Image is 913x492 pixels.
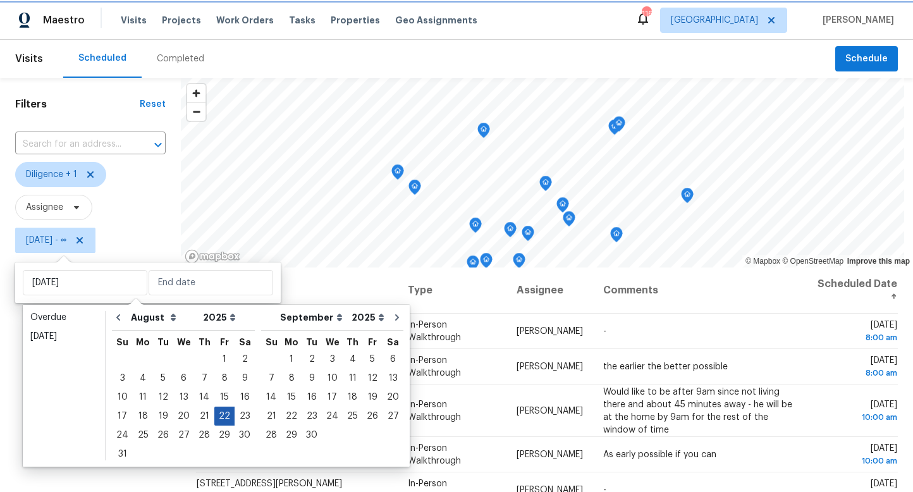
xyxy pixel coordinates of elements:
[281,369,302,387] div: 8
[506,268,593,314] th: Assignee
[814,410,897,423] div: 10:00 am
[261,388,281,406] div: 14
[362,369,383,388] div: Fri Sep 12 2025
[642,8,651,20] div: 116
[281,426,302,445] div: Mon Sep 29 2025
[408,400,461,421] span: In-Person Walkthrough
[671,14,758,27] span: [GEOGRAPHIC_DATA]
[285,338,298,347] abbr: Monday
[388,305,407,330] button: Go to next month
[121,14,147,27] span: Visits
[469,218,482,237] div: Map marker
[322,350,343,368] div: 3
[173,369,194,387] div: 6
[173,369,194,388] div: Wed Aug 06 2025
[177,338,191,347] abbr: Wednesday
[112,388,133,407] div: Sun Aug 10 2025
[322,407,343,425] div: 24
[173,407,194,426] div: Wed Aug 20 2025
[157,338,169,347] abbr: Tuesday
[539,176,552,195] div: Map marker
[261,407,281,426] div: Sun Sep 21 2025
[343,369,362,388] div: Thu Sep 11 2025
[277,308,348,327] select: Month
[322,388,343,406] div: 17
[281,426,302,444] div: 29
[603,362,728,371] span: the earlier the better possible
[173,388,194,407] div: Wed Aug 13 2025
[214,350,235,369] div: Fri Aug 01 2025
[383,350,403,369] div: Sat Sep 06 2025
[556,197,569,217] div: Map marker
[133,407,153,426] div: Mon Aug 18 2025
[362,407,383,426] div: Fri Sep 26 2025
[383,388,403,407] div: Sat Sep 20 2025
[504,222,517,242] div: Map marker
[261,388,281,407] div: Sun Sep 14 2025
[200,308,239,327] select: Year
[383,369,403,387] div: 13
[261,369,281,387] div: 7
[214,426,235,444] div: 29
[26,234,66,247] span: [DATE] - ∞
[153,388,173,407] div: Tue Aug 12 2025
[281,350,302,368] div: 1
[603,387,792,434] span: Would like to be after 9am since not living there and about 45 minutes away - he will be at the h...
[322,369,343,387] div: 10
[133,426,153,445] div: Mon Aug 25 2025
[289,16,316,25] span: Tasks
[153,369,173,388] div: Tue Aug 05 2025
[603,450,716,459] span: As early possible if you can
[362,407,383,425] div: 26
[281,369,302,388] div: Mon Sep 08 2025
[343,407,362,426] div: Thu Sep 25 2025
[173,426,194,445] div: Wed Aug 27 2025
[343,388,362,407] div: Thu Sep 18 2025
[302,407,322,425] div: 23
[261,426,281,445] div: Sun Sep 28 2025
[187,84,205,102] button: Zoom in
[391,164,404,184] div: Map marker
[261,407,281,425] div: 21
[362,388,383,407] div: Fri Sep 19 2025
[216,14,274,27] span: Work Orders
[387,338,399,347] abbr: Saturday
[613,116,625,136] div: Map marker
[814,367,897,379] div: 8:00 am
[153,426,173,444] div: 26
[322,350,343,369] div: Wed Sep 03 2025
[214,388,235,406] div: 15
[814,444,897,467] span: [DATE]
[112,388,133,406] div: 10
[235,388,255,407] div: Sat Aug 16 2025
[847,257,910,266] a: Improve this map
[220,338,229,347] abbr: Friday
[343,369,362,387] div: 11
[235,426,255,444] div: 30
[15,98,140,111] h1: Filters
[214,426,235,445] div: Fri Aug 29 2025
[281,350,302,369] div: Mon Sep 01 2025
[153,426,173,445] div: Tue Aug 26 2025
[194,388,214,406] div: 14
[214,350,235,368] div: 1
[343,407,362,425] div: 25
[116,338,128,347] abbr: Sunday
[235,407,255,425] div: 23
[845,51,888,67] span: Schedule
[235,369,255,388] div: Sat Aug 09 2025
[26,168,77,181] span: Diligence + 1
[302,388,322,406] div: 16
[266,338,278,347] abbr: Sunday
[302,407,322,426] div: Tue Sep 23 2025
[302,426,322,445] div: Tue Sep 30 2025
[362,350,383,368] div: 5
[199,338,211,347] abbr: Thursday
[133,369,153,387] div: 4
[112,407,133,425] div: 17
[408,356,461,378] span: In-Person Walkthrough
[408,180,421,199] div: Map marker
[181,78,904,268] canvas: Map
[395,14,477,27] span: Geo Assignments
[136,338,150,347] abbr: Monday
